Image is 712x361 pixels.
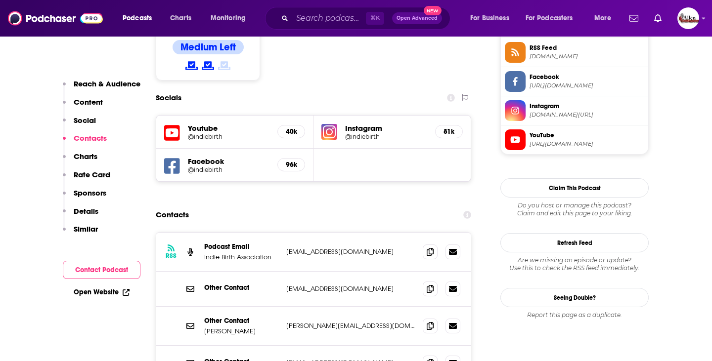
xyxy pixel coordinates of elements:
p: Social [74,116,96,125]
div: Report this page as a duplicate. [500,311,649,319]
h2: Contacts [156,205,189,224]
p: Indie Birth Association [204,253,278,261]
a: Show notifications dropdown [625,10,642,27]
div: Search podcasts, credits, & more... [274,7,460,30]
p: Rate Card [74,170,110,179]
a: YouTube[URL][DOMAIN_NAME] [505,129,644,150]
p: Charts [74,152,97,161]
div: Are we missing an episode or update? Use this to check the RSS feed immediately. [500,256,649,272]
h5: 40k [286,127,297,136]
button: Show profile menu [677,7,699,29]
h5: 81k [444,127,454,136]
button: Contacts [63,133,107,152]
button: Rate Card [63,170,110,188]
span: Charts [170,11,191,25]
h3: RSS [166,252,177,260]
button: Open AdvancedNew [392,12,442,24]
span: feeds.feedblitz.com [530,53,644,60]
p: Podcast Email [204,242,278,251]
h5: 96k [286,160,297,169]
p: [EMAIL_ADDRESS][DOMAIN_NAME] [286,247,415,256]
span: For Business [470,11,509,25]
p: [PERSON_NAME][EMAIL_ADDRESS][DOMAIN_NAME] [286,321,415,330]
span: Facebook [530,73,644,81]
span: Monitoring [211,11,246,25]
span: Logged in as AllenMedia [677,7,699,29]
span: RSS Feed [530,43,644,52]
a: @indiebirth [188,133,269,140]
img: Podchaser - Follow, Share and Rate Podcasts [8,9,103,28]
p: [EMAIL_ADDRESS][DOMAIN_NAME] [286,284,415,293]
button: Charts [63,152,97,170]
button: Refresh Feed [500,233,649,252]
p: Similar [74,224,98,234]
input: Search podcasts, credits, & more... [292,10,366,26]
span: instagram.com/indiebirth [530,111,644,119]
span: YouTube [530,131,644,140]
p: Other Contact [204,283,278,292]
span: Open Advanced [397,16,438,21]
button: open menu [204,10,259,26]
span: https://www.youtube.com/@indiebirth [530,140,644,148]
span: For Podcasters [526,11,573,25]
h4: Medium Left [180,41,236,53]
div: Claim and edit this page to your liking. [500,201,649,217]
button: Contact Podcast [63,261,140,279]
a: Charts [164,10,197,26]
span: More [594,11,611,25]
button: Social [63,116,96,134]
p: Details [74,206,98,216]
a: RSS Feed[DOMAIN_NAME] [505,42,644,63]
button: open menu [463,10,522,26]
a: Seeing Double? [500,288,649,307]
h2: Socials [156,88,181,107]
h5: Facebook [188,157,269,166]
a: @indiebirth [188,166,269,173]
button: Similar [63,224,98,242]
button: open menu [587,10,623,26]
button: Sponsors [63,188,106,206]
button: Claim This Podcast [500,178,649,198]
span: ⌘ K [366,12,384,25]
h5: Instagram [345,123,427,133]
a: Instagram[DOMAIN_NAME][URL] [505,100,644,121]
button: open menu [116,10,165,26]
h5: Youtube [188,123,269,133]
button: Content [63,97,103,116]
span: New [424,6,442,15]
p: [PERSON_NAME] [204,327,278,335]
span: Podcasts [123,11,152,25]
a: @indiebirth [345,133,427,140]
span: Do you host or manage this podcast? [500,201,649,209]
a: Open Website [74,288,130,296]
span: https://www.facebook.com/indiebirth [530,82,644,89]
button: open menu [519,10,587,26]
a: Show notifications dropdown [650,10,666,27]
button: Reach & Audience [63,79,140,97]
p: Sponsors [74,188,106,198]
p: Content [74,97,103,107]
span: Instagram [530,102,644,111]
img: iconImage [321,124,337,140]
a: Facebook[URL][DOMAIN_NAME] [505,71,644,92]
button: Details [63,206,98,225]
p: Contacts [74,133,107,143]
img: User Profile [677,7,699,29]
p: Other Contact [204,317,278,325]
p: Reach & Audience [74,79,140,88]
